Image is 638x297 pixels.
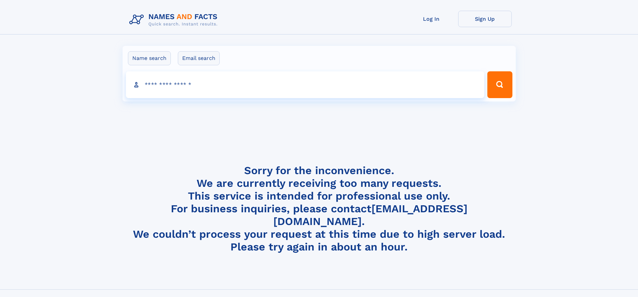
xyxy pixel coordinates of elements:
[487,71,512,98] button: Search Button
[273,202,468,228] a: [EMAIL_ADDRESS][DOMAIN_NAME]
[128,51,171,65] label: Name search
[127,11,223,29] img: Logo Names and Facts
[405,11,458,27] a: Log In
[127,164,512,253] h4: Sorry for the inconvenience. We are currently receiving too many requests. This service is intend...
[126,71,485,98] input: search input
[178,51,220,65] label: Email search
[458,11,512,27] a: Sign Up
